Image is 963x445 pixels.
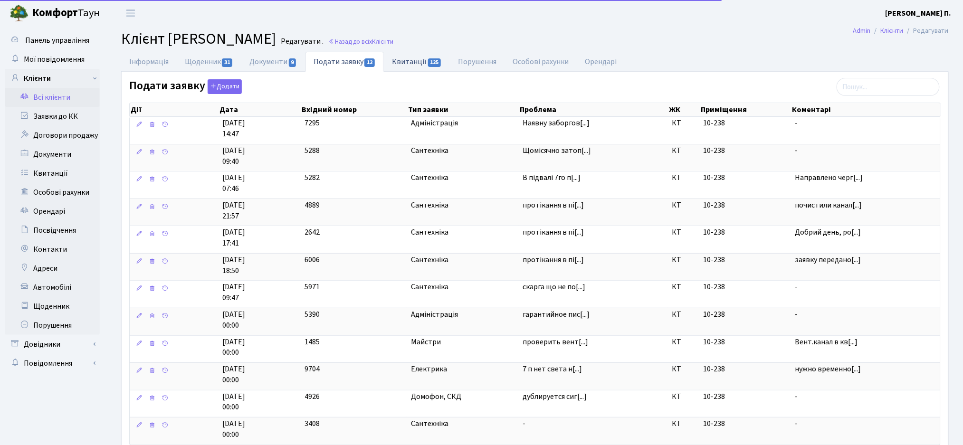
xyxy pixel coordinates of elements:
[704,118,725,128] span: 10-238
[411,418,515,429] span: Сантехніка
[222,118,297,140] span: [DATE] 14:47
[305,391,320,402] span: 4926
[411,118,515,129] span: Адміністрація
[222,200,297,222] span: [DATE] 21:57
[5,278,100,297] a: Автомобілі
[121,52,177,72] a: Інформація
[519,103,668,116] th: Проблема
[5,316,100,335] a: Порушення
[5,202,100,221] a: Орендарі
[5,145,100,164] a: Документи
[222,337,297,359] span: [DATE] 00:00
[411,337,515,348] span: Майстри
[411,255,515,265] span: Сантехніка
[704,282,725,292] span: 10-238
[411,391,515,402] span: Домофон, СКД
[407,103,519,116] th: Тип заявки
[704,418,725,429] span: 10-238
[523,255,584,265] span: протікання в пі[...]
[328,37,393,46] a: Назад до всіхКлієнти
[672,337,696,348] span: КТ
[222,282,297,303] span: [DATE] 09:47
[32,5,100,21] span: Таун
[795,337,858,347] span: Вент.канал в кв[...]
[704,364,725,374] span: 10-238
[704,391,725,402] span: 10-238
[301,103,407,116] th: Вхідний номер
[222,145,297,167] span: [DATE] 09:40
[886,8,952,19] b: [PERSON_NAME] П.
[700,103,791,116] th: Приміщення
[219,103,301,116] th: Дата
[795,227,861,237] span: Добрий день, ро[...]
[411,172,515,183] span: Сантехніка
[523,145,591,156] span: Щомісячно затоп[...]
[795,391,936,402] span: -
[372,37,393,46] span: Клієнти
[411,309,515,320] span: Адміністрація
[672,391,696,402] span: КТ
[411,364,515,375] span: Електрика
[5,107,100,126] a: Заявки до КК
[305,52,384,72] a: Подати заявку
[795,364,861,374] span: нужно временно[...]
[523,118,590,128] span: Наявну заборгов[...]
[795,255,861,265] span: заявку передано[...]
[577,52,625,72] a: Орендарі
[795,172,863,183] span: Направлено черг[...]
[5,240,100,259] a: Контакти
[704,337,725,347] span: 10-238
[305,255,320,265] span: 6006
[523,172,581,183] span: В підвалі 7го п[...]
[672,227,696,238] span: КТ
[5,297,100,316] a: Щоденник
[795,200,862,210] span: почистили канал[...]
[241,52,305,72] a: Документи
[222,227,297,249] span: [DATE] 17:41
[505,52,577,72] a: Особові рахунки
[450,52,505,72] a: Порушення
[305,337,320,347] span: 1485
[177,52,241,72] a: Щоденник
[305,364,320,374] span: 9704
[5,354,100,373] a: Повідомлення
[704,255,725,265] span: 10-238
[791,103,941,116] th: Коментарі
[305,200,320,210] span: 4889
[668,103,700,116] th: ЖК
[881,26,904,36] a: Клієнти
[5,50,100,69] a: Мої повідомлення
[5,69,100,88] a: Клієнти
[5,259,100,278] a: Адреси
[305,309,320,320] span: 5390
[289,58,296,67] span: 9
[672,255,696,265] span: КТ
[704,172,725,183] span: 10-238
[795,418,936,429] span: -
[205,78,242,95] a: Додати
[222,309,297,331] span: [DATE] 00:00
[411,282,515,293] span: Сантехніка
[119,5,143,21] button: Переключити навігацію
[121,28,276,50] span: Клієнт [PERSON_NAME]
[305,418,320,429] span: 3408
[222,391,297,413] span: [DATE] 00:00
[795,282,936,293] span: -
[411,145,515,156] span: Сантехніка
[208,79,242,94] button: Подати заявку
[428,58,441,67] span: 125
[305,227,320,237] span: 2642
[672,172,696,183] span: КТ
[523,391,587,402] span: дублируется сиг[...]
[5,183,100,202] a: Особові рахунки
[672,418,696,429] span: КТ
[672,200,696,211] span: КТ
[384,52,450,71] a: Квитанції
[704,145,725,156] span: 10-238
[523,309,590,320] span: гарантийное пис[...]
[523,337,588,347] span: проверить вент[...]
[672,309,696,320] span: КТ
[523,418,664,429] span: -
[25,35,89,46] span: Панель управління
[305,118,320,128] span: 7295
